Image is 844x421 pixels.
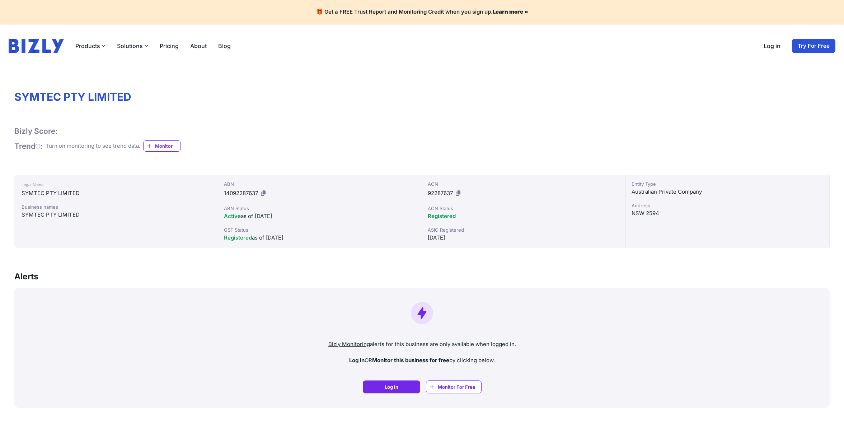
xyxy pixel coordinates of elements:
[632,188,824,196] div: Australian Private Company
[46,142,140,150] div: Turn on monitoring to see trend data.
[155,142,180,150] span: Monitor
[20,340,824,349] p: alerts for this business are only available when logged in.
[385,383,398,391] span: Log In
[428,213,456,219] span: Registered
[14,141,43,151] h1: Trend :
[224,190,258,197] span: 14092287637
[160,42,179,50] a: Pricing
[224,213,241,219] span: Active
[20,356,824,365] p: OR by clicking below.
[372,357,449,364] strong: Monitor this business for free
[224,180,416,188] div: ABN
[75,42,105,50] button: Products
[428,180,620,188] div: ACN
[117,42,148,50] button: Solutions
[438,383,475,391] span: Monitor For Free
[428,233,620,242] div: [DATE]
[143,140,181,152] a: Monitor
[428,226,620,233] div: ASIC Registered
[224,205,416,212] div: ABN Status
[428,190,453,197] span: 92287637
[428,205,620,212] div: ACN Status
[22,210,211,219] div: SYMTEC PTY LIMITED
[224,226,416,233] div: GST Status
[14,126,58,136] h1: Bizly Score:
[22,189,211,198] div: SYMTEC PTY LIMITED
[328,341,370,347] a: Bizly Monitoring
[14,271,38,282] h3: Alerts
[22,203,211,210] div: Business names
[426,380,482,393] a: Monitor For Free
[632,180,824,188] div: Entity Type
[224,234,252,241] span: Registered
[22,180,211,189] div: Legal Name
[190,42,207,50] a: About
[764,42,780,50] a: Log in
[224,212,416,221] div: as of [DATE]
[632,202,824,209] div: Address
[792,39,835,53] a: Try For Free
[14,90,830,103] h1: SYMTEC PTY LIMITED
[224,233,416,242] div: as of [DATE]
[349,357,365,364] strong: Log in
[493,8,528,15] a: Learn more »
[218,42,231,50] a: Blog
[9,9,835,15] h4: 🎁 Get a FREE Trust Report and Monitoring Credit when you sign up.
[363,380,420,393] a: Log In
[632,209,824,218] div: NSW 2594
